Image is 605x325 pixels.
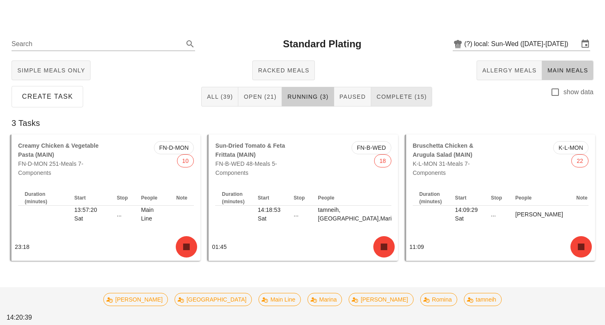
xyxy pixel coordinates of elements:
div: 01:45 [209,233,398,261]
h2: Standard Plating [283,37,362,51]
div: 3 Tasks [5,110,600,136]
th: Start [67,190,110,206]
div: 11:09 [406,233,595,261]
span: Racked Meals [258,67,309,74]
td: ... [287,206,312,223]
button: All (39) [201,87,238,107]
div: FN-D-MON 251-Meals 7-Components [13,136,106,182]
td: 14:09:29 Sat [449,206,484,223]
button: Paused [334,87,371,107]
span: Paused [339,93,366,100]
th: Duration (minutes) [18,190,67,206]
span: Running (3) [287,93,328,100]
td: [PERSON_NAME] [509,206,570,223]
label: show data [563,88,593,96]
span: [PERSON_NAME] [354,293,408,306]
span: Open (21) [243,93,277,100]
td: ... [484,206,509,223]
span: FN-D-MON [159,142,189,154]
th: People [509,190,570,206]
span: 22 [577,155,583,167]
th: Duration (minutes) [215,190,251,206]
button: Allergy Meals [477,60,542,80]
button: Racked Meals [252,60,315,80]
b: Creamy Chicken & Vegetable Pasta (MAIN) [18,142,99,158]
button: Open (21) [238,87,282,107]
span: 18 [379,155,386,167]
div: 23:18 [12,233,200,261]
td: tamneih,[GEOGRAPHIC_DATA],Marina [312,206,405,223]
span: Simple Meals Only [17,67,85,74]
th: Note [570,190,594,206]
span: Create Task [21,93,73,100]
th: Stop [484,190,509,206]
button: Create Task [12,86,83,107]
div: 14:20:39 [5,311,55,324]
span: Allergy Meals [482,67,537,74]
td: ... [110,206,135,223]
th: People [312,190,405,206]
button: Running (3) [282,87,334,107]
th: Start [251,190,287,206]
span: [GEOGRAPHIC_DATA] [180,293,247,306]
th: Start [449,190,484,206]
div: (?) [464,40,474,48]
span: Main Line [264,293,296,306]
span: Romina [426,293,452,306]
div: K-L-MON 31-Meals 7-Components [408,136,501,182]
td: 14:18:53 Sat [251,206,287,223]
span: K-L-MON [558,142,583,154]
b: Sun-Dried Tomato & Feta Frittata (MAIN) [215,142,285,158]
span: [PERSON_NAME] [109,293,163,306]
td: 13:57:20 Sat [67,206,110,223]
button: Simple Meals Only [12,60,91,80]
div: FN-B-WED 48-Meals 5-Components [210,136,303,182]
td: Main Line [135,206,170,223]
b: Bruschetta Chicken & Arugula Salad (MAIN) [413,142,473,158]
span: Complete (15) [376,93,427,100]
th: People [135,190,170,206]
span: tamneih [469,293,496,306]
button: Main Meals [542,60,593,80]
span: 10 [182,155,189,167]
button: Complete (15) [371,87,432,107]
th: Duration (minutes) [413,190,449,206]
th: Note [170,190,194,206]
span: Marina [313,293,337,306]
span: All (39) [207,93,233,100]
span: Main Meals [547,67,588,74]
th: Stop [110,190,135,206]
th: Stop [287,190,312,206]
span: FN-B-WED [357,142,386,154]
